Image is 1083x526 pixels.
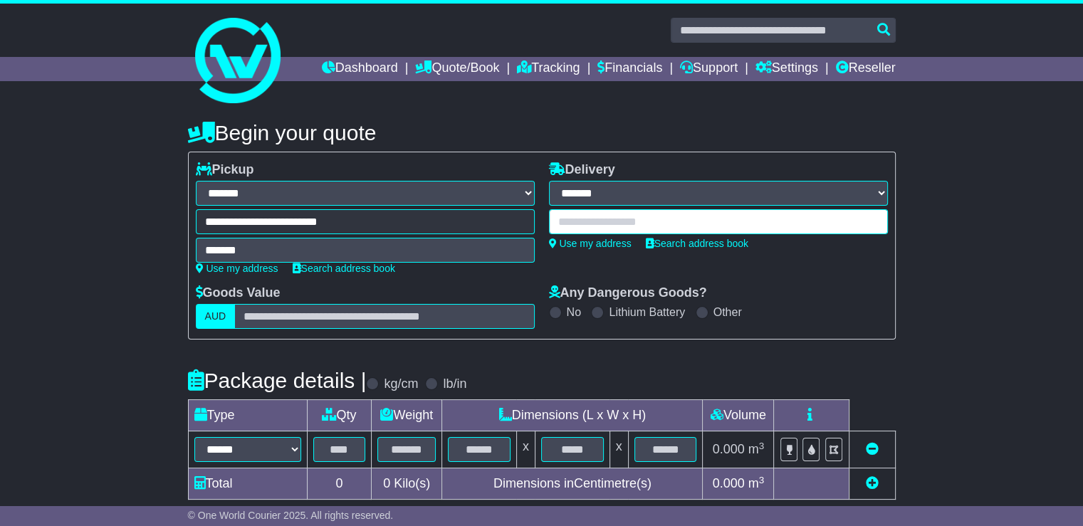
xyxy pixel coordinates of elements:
[680,57,738,81] a: Support
[383,476,390,490] span: 0
[646,238,748,249] a: Search address book
[307,468,372,500] td: 0
[322,57,398,81] a: Dashboard
[713,476,745,490] span: 0.000
[196,263,278,274] a: Use my address
[748,476,765,490] span: m
[307,400,372,431] td: Qty
[188,400,307,431] td: Type
[609,431,628,468] td: x
[384,377,418,392] label: kg/cm
[415,57,499,81] a: Quote/Book
[549,162,615,178] label: Delivery
[443,377,466,392] label: lb/in
[703,400,774,431] td: Volume
[835,57,895,81] a: Reseller
[188,369,367,392] h4: Package details |
[442,400,703,431] td: Dimensions (L x W x H)
[517,57,580,81] a: Tracking
[293,263,395,274] a: Search address book
[196,162,254,178] label: Pickup
[188,121,896,144] h4: Begin your quote
[713,305,742,319] label: Other
[597,57,662,81] a: Financials
[188,468,307,500] td: Total
[372,400,442,431] td: Weight
[866,442,879,456] a: Remove this item
[442,468,703,500] td: Dimensions in Centimetre(s)
[713,442,745,456] span: 0.000
[196,304,236,329] label: AUD
[372,468,442,500] td: Kilo(s)
[866,476,879,490] a: Add new item
[516,431,535,468] td: x
[567,305,581,319] label: No
[188,510,394,521] span: © One World Courier 2025. All rights reserved.
[759,441,765,451] sup: 3
[549,285,707,301] label: Any Dangerous Goods?
[748,442,765,456] span: m
[196,285,281,301] label: Goods Value
[609,305,685,319] label: Lithium Battery
[755,57,818,81] a: Settings
[759,475,765,485] sup: 3
[549,238,632,249] a: Use my address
